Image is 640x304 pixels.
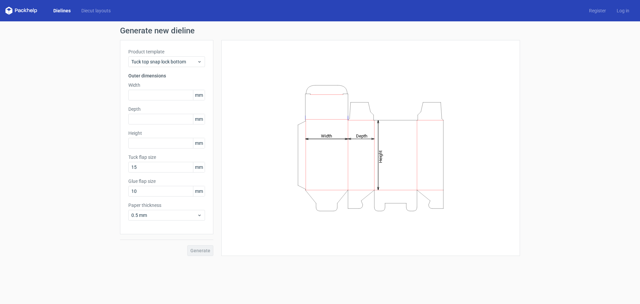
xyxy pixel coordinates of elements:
label: Glue flap size [128,178,205,185]
label: Product template [128,48,205,55]
a: Diecut layouts [76,7,116,14]
label: Depth [128,106,205,112]
tspan: Depth [356,133,367,138]
span: 0.5 mm [131,212,197,219]
tspan: Height [378,150,383,163]
span: mm [193,138,205,148]
a: Register [584,7,611,14]
tspan: Width [321,133,332,138]
a: Dielines [48,7,76,14]
label: Width [128,82,205,88]
label: Tuck flap size [128,154,205,161]
span: mm [193,162,205,172]
span: mm [193,186,205,196]
label: Height [128,130,205,136]
h1: Generate new dieline [120,27,520,35]
a: Log in [611,7,635,14]
span: Tuck top snap lock bottom [131,58,197,65]
label: Paper thickness [128,202,205,209]
span: mm [193,90,205,100]
span: mm [193,114,205,124]
h3: Outer dimensions [128,72,205,79]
